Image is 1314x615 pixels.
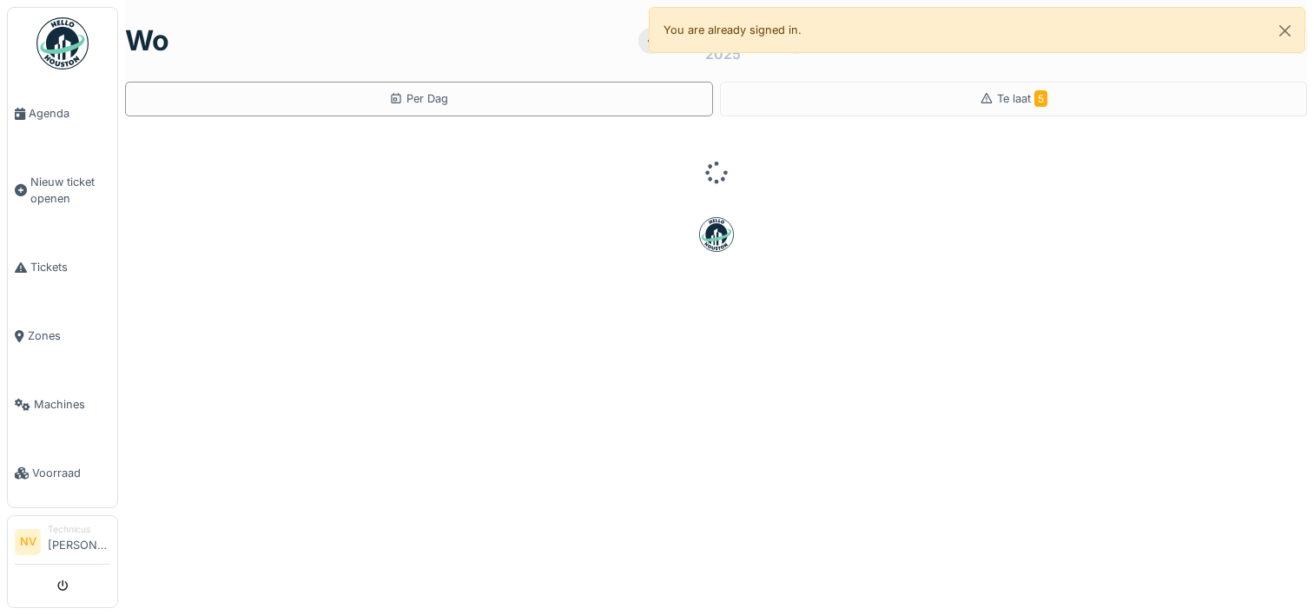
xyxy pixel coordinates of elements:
[1265,8,1304,54] button: Close
[30,174,110,207] span: Nieuw ticket openen
[48,523,110,560] li: [PERSON_NAME]
[8,79,117,148] a: Agenda
[15,523,110,565] a: NV Technicus[PERSON_NAME]
[389,90,448,107] div: Per Dag
[30,259,110,275] span: Tickets
[705,43,741,64] div: 2025
[125,24,169,57] h1: wo
[48,523,110,536] div: Technicus
[8,233,117,301] a: Tickets
[32,465,110,481] span: Voorraad
[34,396,110,413] span: Machines
[29,105,110,122] span: Agenda
[8,439,117,507] a: Voorraad
[997,92,1047,105] span: Te laat
[28,327,110,344] span: Zones
[8,301,117,370] a: Zones
[699,217,734,252] img: badge-BVDL4wpA.svg
[1034,90,1047,107] span: 5
[649,7,1306,53] div: You are already signed in.
[36,17,89,69] img: Badge_color-CXgf-gQk.svg
[8,370,117,439] a: Machines
[8,148,117,233] a: Nieuw ticket openen
[15,529,41,555] li: NV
